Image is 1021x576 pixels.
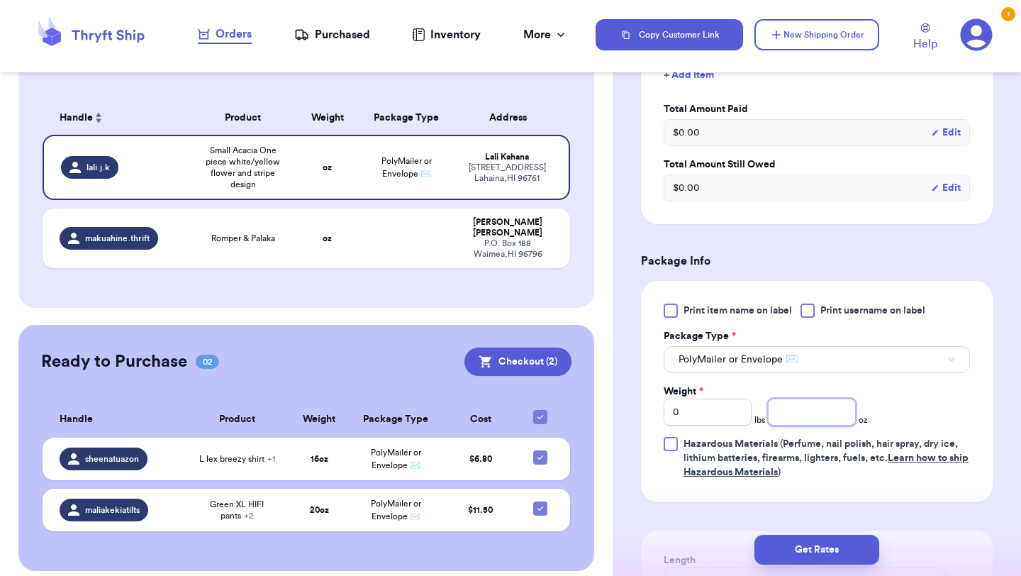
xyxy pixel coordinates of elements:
a: Inventory [412,26,481,43]
div: Lali Kahana [462,152,552,162]
span: (Perfume, nail polish, hair spray, dry ice, lithium batteries, firearms, lighters, fuels, etc. ) [684,439,969,477]
div: 1 [1001,7,1015,21]
button: Get Rates [754,535,879,565]
span: Print username on label [820,304,925,318]
h3: Package Info [641,253,993,270]
span: lbs [754,414,765,426]
strong: 16 oz [311,455,328,463]
span: L lex breezy shirt [199,453,275,465]
span: Romper & Palaka [211,233,275,244]
span: PolyMailer or Envelope ✉️ [381,157,432,178]
span: $ 0.00 [673,126,700,140]
button: Copy Customer Link [596,19,743,50]
span: Print item name on label [684,304,792,318]
span: Handle [60,111,93,126]
a: Help [913,23,937,52]
label: Weight [664,384,703,399]
button: + Add Item [658,60,976,91]
h2: Ready to Purchase [41,350,187,373]
div: More [523,26,568,43]
span: $ 11.50 [468,506,493,514]
span: sheenatuazon [85,453,139,465]
span: PolyMailer or Envelope ✉️ [371,499,421,521]
th: Weight [289,401,350,438]
span: + 1 [267,455,275,463]
span: Hazardous Materials [684,439,778,449]
span: makuahine.thrift [85,233,150,244]
button: Checkout (2) [464,348,571,376]
span: oz [859,414,868,426]
th: Address [454,101,570,135]
strong: oz [323,163,332,172]
span: PolyMailer or Envelope ✉️ [679,353,798,367]
div: [STREET_ADDRESS] Lahaina , HI 96761 [462,162,552,184]
button: Edit [931,126,961,140]
button: PolyMailer or Envelope ✉️ [664,346,970,373]
span: 02 [196,355,219,369]
th: Cost [442,401,518,438]
th: Weight [296,101,359,135]
th: Package Type [350,401,442,438]
span: maliakekiatilts [85,504,140,516]
th: Package Type [359,101,454,135]
a: Purchased [294,26,370,43]
span: lali.j.k [87,162,110,173]
strong: oz [323,234,332,243]
button: Sort ascending [93,109,104,126]
span: $ 6.80 [469,455,492,463]
th: Product [190,101,296,135]
span: Small Acacia One piece white/yellow flower and stripe design [199,145,287,190]
span: Green XL HIFI pants [194,499,280,521]
div: [PERSON_NAME] [PERSON_NAME] [462,217,553,238]
strong: 20 oz [310,506,329,514]
label: Total Amount Paid [664,102,970,116]
button: Edit [931,181,961,195]
a: Orders [198,26,252,44]
span: Help [913,35,937,52]
a: 1 [960,18,993,51]
span: Handle [60,412,93,427]
label: Package Type [664,329,736,343]
label: Total Amount Still Owed [664,157,970,172]
span: $ 0.00 [673,181,700,195]
span: + 2 [244,511,253,520]
span: PolyMailer or Envelope ✉️ [371,448,421,470]
th: Product [186,401,289,438]
button: New Shipping Order [754,19,879,50]
div: P.O. Box 188 Waimea , HI 96796 [462,238,553,260]
div: Orders [198,26,252,43]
